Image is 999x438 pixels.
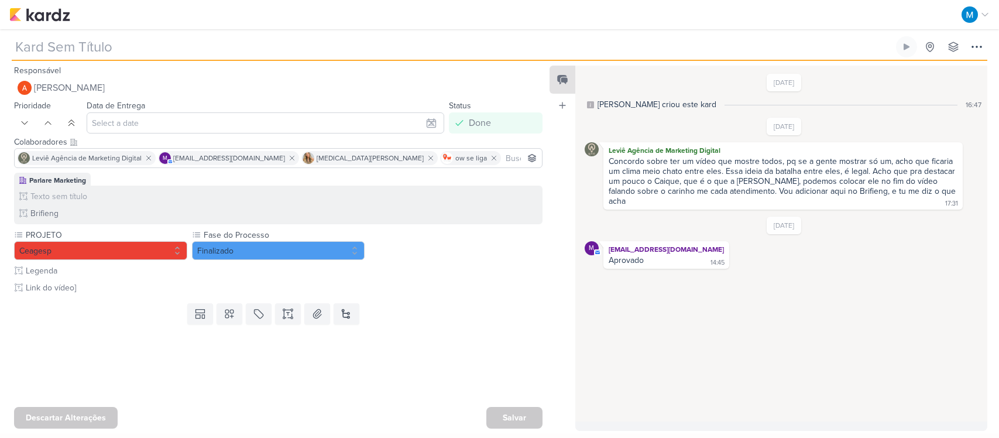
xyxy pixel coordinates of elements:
input: Select a date [87,112,444,134]
span: [PERSON_NAME] [34,81,105,95]
button: [PERSON_NAME] [14,77,543,98]
img: ow se liga [441,152,453,164]
img: MARIANA MIRANDA [962,6,978,23]
img: Amanda ARAUJO [18,81,32,95]
button: Finalizado [192,241,365,260]
input: Kard Sem Título [12,36,894,57]
p: m [163,156,167,162]
div: Leviê Agência de Marketing Digital [606,145,960,156]
div: mlegnaioli@gmail.com [585,241,599,255]
input: Texto sem título [23,282,543,294]
div: Done [469,116,491,130]
input: Texto sem título [28,207,538,220]
span: [MEDICAL_DATA][PERSON_NAME] [317,153,424,163]
label: Data de Entrega [87,101,145,111]
button: Ceagesp [14,241,187,260]
img: kardz.app [9,8,70,22]
input: Texto sem título [23,265,543,277]
div: 14:45 [710,258,725,268]
span: Leviê Agência de Marketing Digital [32,153,142,163]
img: Yasmin Yumi [303,152,314,164]
div: 16:47 [966,100,981,110]
div: 17:31 [945,199,958,208]
div: [EMAIL_ADDRESS][DOMAIN_NAME] [606,244,727,255]
img: Leviê Agência de Marketing Digital [585,142,599,156]
label: Status [449,101,471,111]
input: Texto sem título [28,190,538,203]
label: Responsável [14,66,61,76]
div: Colaboradores [14,136,543,148]
input: Buscar [503,151,540,165]
label: Fase do Processo [202,229,365,241]
div: mlegnaioli@gmail.com [159,152,171,164]
div: Parlare Marketing [29,175,86,186]
div: Aprovado [609,255,644,265]
p: m [589,245,594,252]
div: [PERSON_NAME] criou este kard [598,98,716,111]
button: Done [449,112,543,134]
label: Prioridade [14,101,51,111]
label: PROJETO [25,229,187,241]
span: ow se liga [455,153,487,163]
div: Concordo sobre ter um vídeo que mostre todos, pq se a gente mostrar só um, acho que ficaria um cl... [609,156,958,206]
div: Ligar relógio [902,42,911,52]
img: Leviê Agência de Marketing Digital [18,152,30,164]
span: [EMAIL_ADDRESS][DOMAIN_NAME] [173,153,285,163]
